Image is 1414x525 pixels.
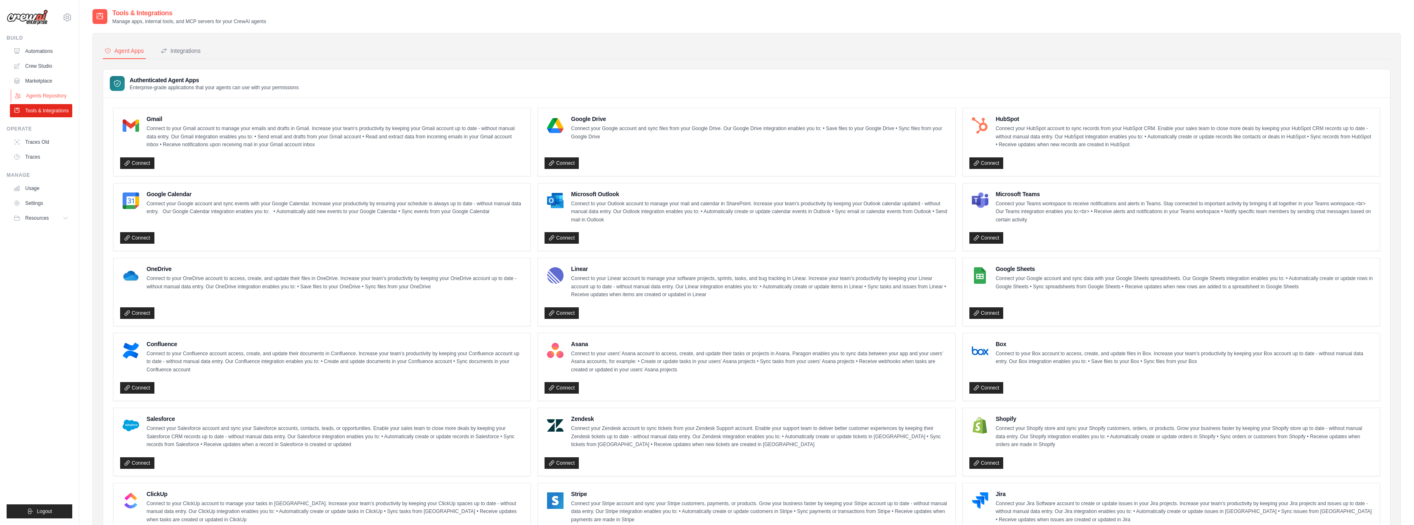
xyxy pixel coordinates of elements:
[972,117,988,134] img: HubSpot Logo
[571,415,948,423] h4: Zendesk
[120,457,154,469] a: Connect
[996,275,1373,291] p: Connect your Google account and sync data with your Google Sheets spreadsheets. Our Google Sheets...
[996,200,1373,224] p: Connect your Teams workspace to receive notifications and alerts in Teams. Stay connected to impo...
[972,492,988,509] img: Jira Logo
[547,342,564,359] img: Asana Logo
[147,265,524,273] h4: OneDrive
[147,415,524,423] h4: Salesforce
[103,43,146,59] button: Agent Apps
[147,500,524,524] p: Connect to your ClickUp account to manage your tasks in [GEOGRAPHIC_DATA]. Increase your team’s p...
[7,504,72,518] button: Logout
[130,76,299,84] h3: Authenticated Agent Apps
[123,342,139,359] img: Confluence Logo
[972,342,988,359] img: Box Logo
[7,126,72,132] div: Operate
[545,157,579,169] a: Connect
[147,275,524,291] p: Connect to your OneDrive account to access, create, and update their files in OneDrive. Increase ...
[547,117,564,134] img: Google Drive Logo
[996,340,1373,348] h4: Box
[112,18,266,25] p: Manage apps, internal tools, and MCP servers for your CrewAI agents
[10,150,72,164] a: Traces
[996,425,1373,449] p: Connect your Shopify store and sync your Shopify customers, orders, or products. Grow your busine...
[10,135,72,149] a: Traces Old
[996,350,1373,366] p: Connect to your Box account to access, create, and update files in Box. Increase your team’s prod...
[545,382,579,394] a: Connect
[571,500,948,524] p: Connect your Stripe account and sync your Stripe customers, payments, or products. Grow your busi...
[130,84,299,91] p: Enterprise-grade applications that your agents can use with your permissions
[10,182,72,195] a: Usage
[571,340,948,348] h4: Asana
[147,115,524,123] h4: Gmail
[571,350,948,374] p: Connect to your users’ Asana account to access, create, and update their tasks or projects in Asa...
[996,115,1373,123] h4: HubSpot
[972,192,988,209] img: Microsoft Teams Logo
[123,417,139,434] img: Salesforce Logo
[104,47,144,55] div: Agent Apps
[10,59,72,73] a: Crew Studio
[10,45,72,58] a: Automations
[996,265,1373,273] h4: Google Sheets
[147,340,524,348] h4: Confluence
[25,215,49,221] span: Resources
[547,192,564,209] img: Microsoft Outlook Logo
[996,500,1373,524] p: Connect your Jira Software account to create or update issues in your Jira projects. Increase you...
[969,382,1004,394] a: Connect
[123,192,139,209] img: Google Calendar Logo
[571,190,948,198] h4: Microsoft Outlook
[571,200,948,224] p: Connect to your Outlook account to manage your mail and calendar in SharePoint. Increase your tea...
[969,157,1004,169] a: Connect
[571,115,948,123] h4: Google Drive
[120,232,154,244] a: Connect
[7,35,72,41] div: Build
[112,8,266,18] h2: Tools & Integrations
[571,275,948,299] p: Connect to your Linear account to manage your software projects, sprints, tasks, and bug tracking...
[547,267,564,284] img: Linear Logo
[969,232,1004,244] a: Connect
[10,104,72,117] a: Tools & Integrations
[571,265,948,273] h4: Linear
[147,350,524,374] p: Connect to your Confluence account access, create, and update their documents in Confluence. Incr...
[545,232,579,244] a: Connect
[123,117,139,134] img: Gmail Logo
[571,125,948,141] p: Connect your Google account and sync files from your Google Drive. Our Google Drive integration e...
[996,415,1373,423] h4: Shopify
[547,417,564,434] img: Zendesk Logo
[571,425,948,449] p: Connect your Zendesk account to sync tickets from your Zendesk Support account. Enable your suppo...
[161,47,201,55] div: Integrations
[996,490,1373,498] h4: Jira
[37,508,52,515] span: Logout
[120,382,154,394] a: Connect
[10,74,72,88] a: Marketplace
[545,457,579,469] a: Connect
[969,307,1004,319] a: Connect
[123,267,139,284] img: OneDrive Logo
[120,307,154,319] a: Connect
[969,457,1004,469] a: Connect
[996,190,1373,198] h4: Microsoft Teams
[7,172,72,178] div: Manage
[7,10,48,25] img: Logo
[547,492,564,509] img: Stripe Logo
[120,157,154,169] a: Connect
[996,125,1373,149] p: Connect your HubSpot account to sync records from your HubSpot CRM. Enable your sales team to clo...
[147,190,524,198] h4: Google Calendar
[10,211,72,225] button: Resources
[147,490,524,498] h4: ClickUp
[972,267,988,284] img: Google Sheets Logo
[147,125,524,149] p: Connect to your Gmail account to manage your emails and drafts in Gmail. Increase your team’s pro...
[147,425,524,449] p: Connect your Salesforce account and sync your Salesforce accounts, contacts, leads, or opportunit...
[972,417,988,434] img: Shopify Logo
[123,492,139,509] img: ClickUp Logo
[545,307,579,319] a: Connect
[571,490,948,498] h4: Stripe
[159,43,202,59] button: Integrations
[11,89,73,102] a: Agents Repository
[10,197,72,210] a: Settings
[147,200,524,216] p: Connect your Google account and sync events with your Google Calendar. Increase your productivity...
